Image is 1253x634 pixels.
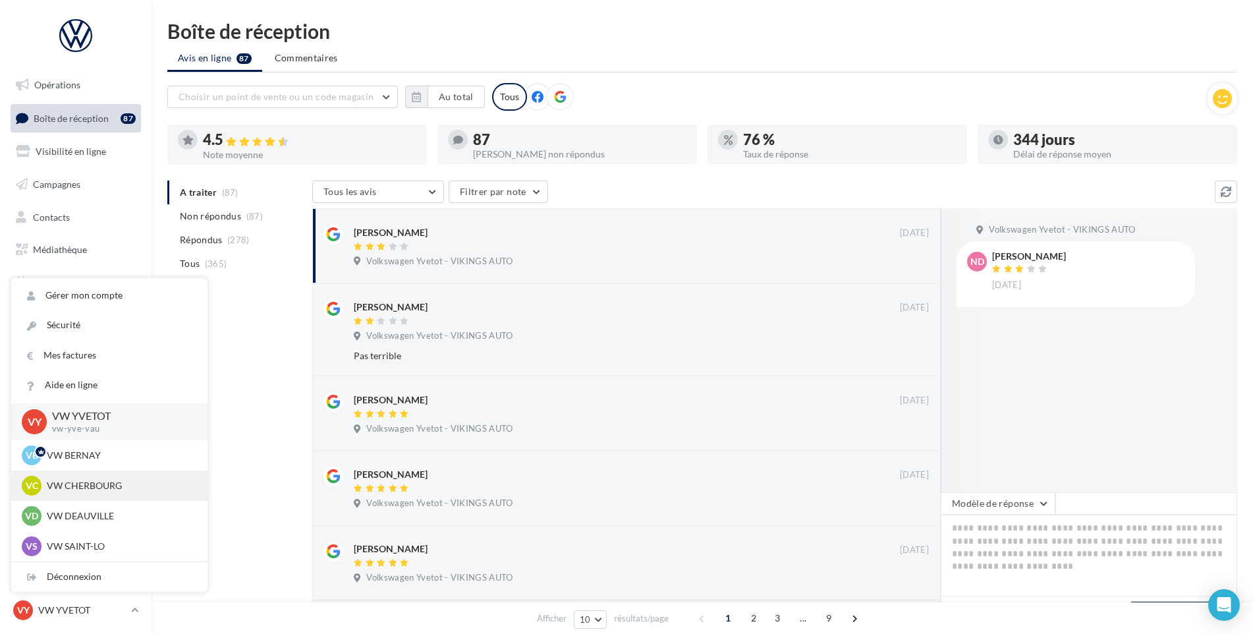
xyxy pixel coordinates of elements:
span: 2 [743,608,764,629]
p: VW CHERBOURG [47,479,192,492]
span: 3 [767,608,788,629]
a: Aide en ligne [11,370,208,400]
button: Modèle de réponse [941,492,1055,515]
div: Open Intercom Messenger [1208,589,1240,621]
span: Volkswagen Yvetot - VIKINGS AUTO [366,423,513,435]
span: Non répondus [180,210,241,223]
div: Tous [492,83,527,111]
span: Volkswagen Yvetot - VIKINGS AUTO [989,224,1135,236]
div: 4.5 [203,132,416,148]
p: VW YVETOT [52,409,186,424]
a: Campagnes DataOnDemand [8,345,144,384]
span: VD [25,509,38,523]
a: Campagnes [8,171,144,198]
div: [PERSON_NAME] [354,301,428,314]
div: [PERSON_NAME] [354,393,428,407]
div: Taux de réponse [743,150,957,159]
span: Volkswagen Yvetot - VIKINGS AUTO [366,498,513,509]
button: Filtrer par note [449,181,548,203]
button: Au total [405,86,485,108]
span: Afficher [537,612,567,625]
span: Médiathèque [33,244,87,255]
span: [DATE] [900,544,929,556]
span: 1 [717,608,738,629]
button: Tous les avis [312,181,444,203]
span: 10 [580,614,591,625]
a: Visibilité en ligne [8,138,144,165]
div: Note moyenne [203,150,416,159]
span: [DATE] [900,395,929,407]
span: Répondus [180,233,223,246]
span: Visibilité en ligne [36,146,106,157]
div: 76 % [743,132,957,147]
span: VY [17,604,30,617]
div: 344 jours [1013,132,1227,147]
span: (278) [227,235,250,245]
a: PLV et print personnalisable [8,302,144,341]
a: VY VW YVETOT [11,598,141,623]
span: VB [26,449,38,462]
span: Tous les avis [323,186,377,197]
div: [PERSON_NAME] [354,468,428,481]
div: [PERSON_NAME] [354,542,428,556]
span: (87) [246,211,263,221]
span: 9 [818,608,839,629]
a: Boîte de réception87 [8,104,144,132]
div: [PERSON_NAME] [992,252,1066,261]
p: VW YVETOT [38,604,126,617]
span: [DATE] [900,302,929,314]
span: [DATE] [900,469,929,481]
span: Volkswagen Yvetot - VIKINGS AUTO [366,572,513,584]
a: Médiathèque [8,236,144,264]
span: Volkswagen Yvetot - VIKINGS AUTO [366,256,513,268]
div: Déconnexion [11,562,208,592]
span: Commentaires [275,51,338,65]
span: Contacts [33,211,70,222]
p: VW BERNAY [47,449,192,462]
a: Opérations [8,71,144,99]
span: résultats/page [614,612,669,625]
span: Volkswagen Yvetot - VIKINGS AUTO [366,330,513,342]
span: Calendrier [33,277,77,288]
a: Mes factures [11,341,208,370]
div: Boîte de réception [167,21,1237,41]
span: (365) [205,258,227,269]
a: Gérer mon compte [11,281,208,310]
span: Opérations [34,79,80,90]
div: [PERSON_NAME] [354,226,428,239]
div: 87 [121,113,136,124]
span: Boîte de réception [34,112,109,123]
span: [DATE] [992,279,1021,291]
span: VS [26,540,38,553]
p: VW SAINT-LO [47,540,192,553]
a: Contacts [8,204,144,231]
button: Au total [428,86,485,108]
div: [PERSON_NAME] non répondus [473,150,686,159]
button: 10 [574,610,607,629]
p: VW DEAUVILLE [47,509,192,523]
span: Tous [180,257,200,270]
span: VC [26,479,38,492]
div: Pas terrible [354,349,843,362]
button: Choisir un point de vente ou un code magasin [167,86,398,108]
span: [DATE] [900,227,929,239]
span: Campagnes [33,179,80,190]
a: Calendrier [8,269,144,297]
span: VY [28,414,42,429]
span: ... [793,608,814,629]
div: 87 [473,132,686,147]
p: vw-yve-vau [52,423,186,435]
a: Sécurité [11,310,208,340]
span: ND [970,255,984,268]
div: Délai de réponse moyen [1013,150,1227,159]
span: Choisir un point de vente ou un code magasin [179,91,374,102]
